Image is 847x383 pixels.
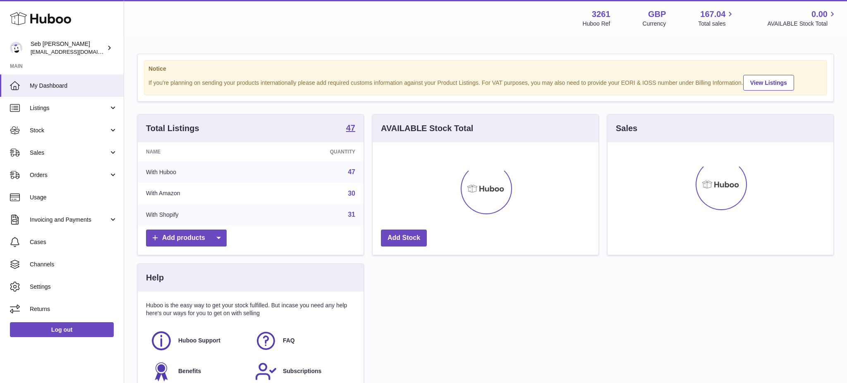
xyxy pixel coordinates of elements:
span: Settings [30,283,117,291]
h3: Help [146,272,164,283]
div: Seb [PERSON_NAME] [31,40,105,56]
span: Returns [30,305,117,313]
th: Quantity [261,142,364,161]
td: With Shopify [138,204,261,225]
a: Benefits [150,360,246,383]
span: Orders [30,171,109,179]
a: 47 [348,168,355,175]
span: FAQ [283,337,295,345]
span: Subscriptions [283,367,321,375]
strong: Notice [148,65,823,73]
a: Log out [10,322,114,337]
strong: 47 [346,124,355,132]
a: 47 [346,124,355,134]
h3: AVAILABLE Stock Total [381,123,473,134]
a: 167.04 Total sales [698,9,735,28]
span: [EMAIL_ADDRESS][DOMAIN_NAME] [31,48,122,55]
strong: 3261 [592,9,610,20]
span: 0.00 [811,9,828,20]
p: Huboo is the easy way to get your stock fulfilled. But incase you need any help here's our ways f... [146,302,355,317]
td: With Huboo [138,161,261,183]
h3: Sales [616,123,637,134]
img: internalAdmin-3261@internal.huboo.com [10,42,22,54]
a: 30 [348,190,355,197]
a: View Listings [743,75,794,91]
a: Huboo Support [150,330,246,352]
span: Huboo Support [178,337,220,345]
a: FAQ [255,330,351,352]
span: 167.04 [700,9,725,20]
span: AVAILABLE Stock Total [767,20,837,28]
span: Invoicing and Payments [30,216,109,224]
span: Channels [30,261,117,268]
a: Subscriptions [255,360,351,383]
a: Add products [146,230,227,247]
td: With Amazon [138,183,261,204]
strong: GBP [648,9,666,20]
a: Add Stock [381,230,427,247]
div: Huboo Ref [583,20,610,28]
span: Usage [30,194,117,201]
span: Listings [30,104,109,112]
th: Name [138,142,261,161]
a: 31 [348,211,355,218]
span: Stock [30,127,109,134]
span: Cases [30,238,117,246]
span: Benefits [178,367,201,375]
h3: Total Listings [146,123,199,134]
div: If you're planning on sending your products internationally please add required customs informati... [148,74,823,91]
span: Sales [30,149,109,157]
div: Currency [643,20,666,28]
span: My Dashboard [30,82,117,90]
span: Total sales [698,20,735,28]
a: 0.00 AVAILABLE Stock Total [767,9,837,28]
